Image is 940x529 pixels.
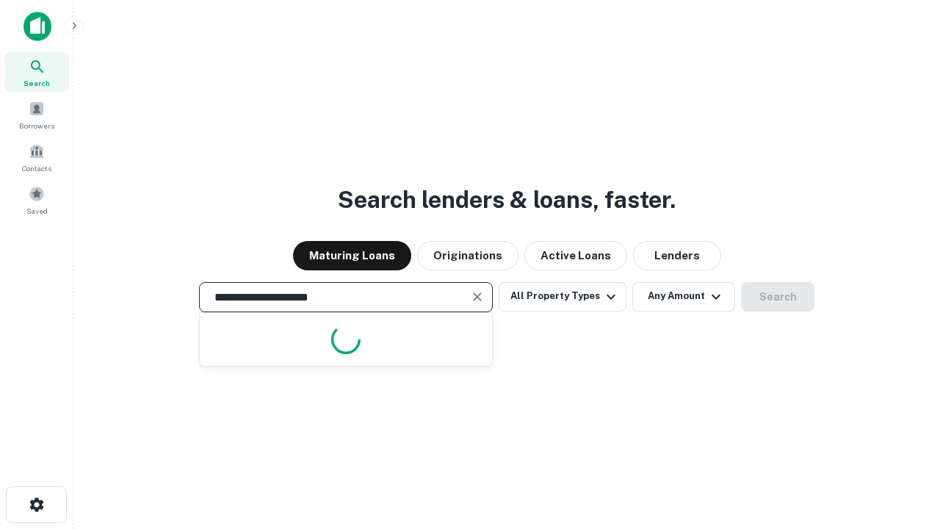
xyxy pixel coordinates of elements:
[23,77,50,89] span: Search
[22,162,51,174] span: Contacts
[524,241,627,270] button: Active Loans
[19,120,54,132] span: Borrowers
[26,205,48,217] span: Saved
[293,241,411,270] button: Maturing Loans
[4,137,69,177] a: Contacts
[633,241,721,270] button: Lenders
[867,411,940,482] iframe: Chat Widget
[338,182,676,217] h3: Search lenders & loans, faster.
[23,12,51,41] img: capitalize-icon.png
[417,241,518,270] button: Originations
[4,52,69,92] a: Search
[467,287,488,307] button: Clear
[4,180,69,220] a: Saved
[499,282,626,312] button: All Property Types
[4,95,69,134] a: Borrowers
[632,282,735,312] button: Any Amount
